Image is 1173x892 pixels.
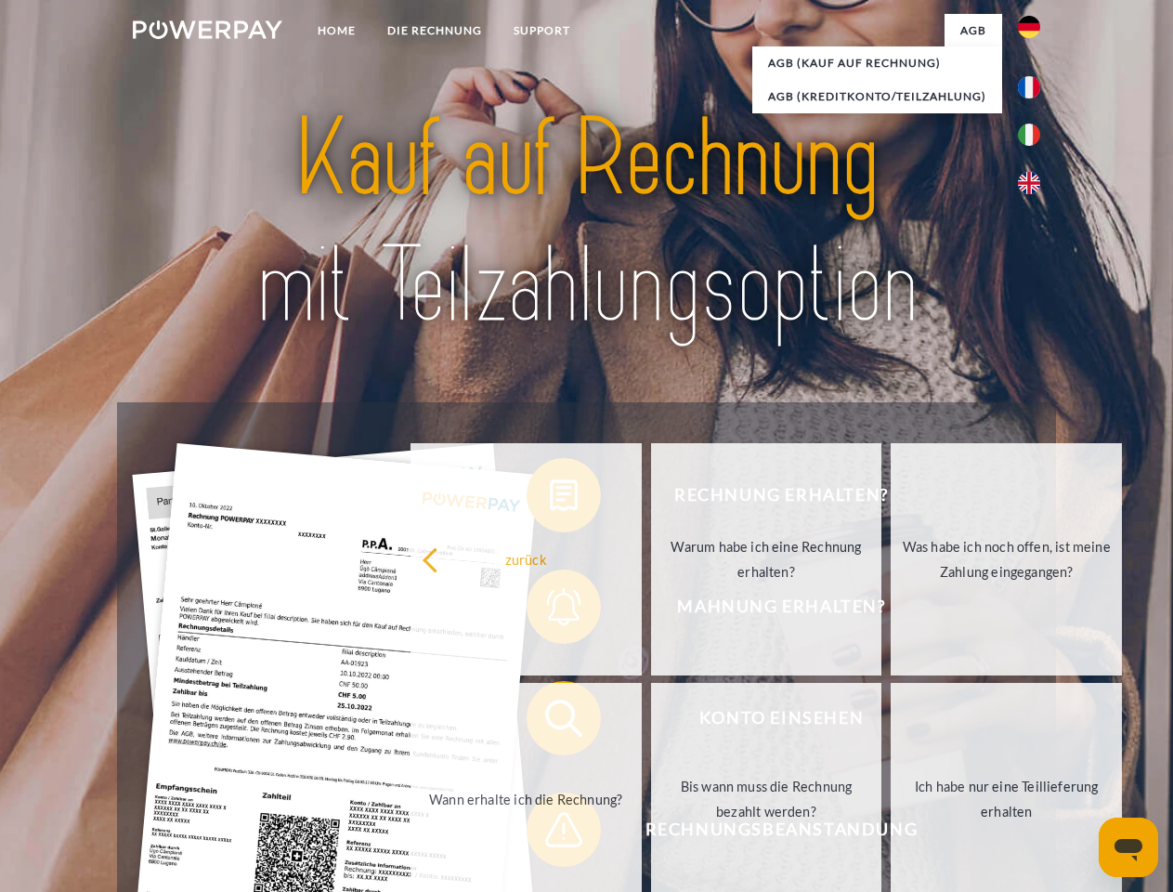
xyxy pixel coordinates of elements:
a: Home [302,14,371,47]
iframe: Schaltfläche zum Öffnen des Messaging-Fensters [1099,818,1158,877]
img: it [1018,124,1040,146]
a: Was habe ich noch offen, ist meine Zahlung eingegangen? [891,443,1122,676]
a: agb [945,14,1002,47]
div: Was habe ich noch offen, ist meine Zahlung eingegangen? [902,534,1111,584]
a: AGB (Kauf auf Rechnung) [752,46,1002,80]
img: de [1018,16,1040,38]
img: fr [1018,76,1040,98]
img: logo-powerpay-white.svg [133,20,282,39]
img: en [1018,172,1040,194]
div: Ich habe nur eine Teillieferung erhalten [902,774,1111,824]
div: Warum habe ich eine Rechnung erhalten? [662,534,871,584]
a: SUPPORT [498,14,586,47]
div: Wann erhalte ich die Rechnung? [422,786,631,811]
a: AGB (Kreditkonto/Teilzahlung) [752,80,1002,113]
div: Bis wann muss die Rechnung bezahlt werden? [662,774,871,824]
div: zurück [422,546,631,571]
a: DIE RECHNUNG [371,14,498,47]
img: title-powerpay_de.svg [177,89,996,356]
